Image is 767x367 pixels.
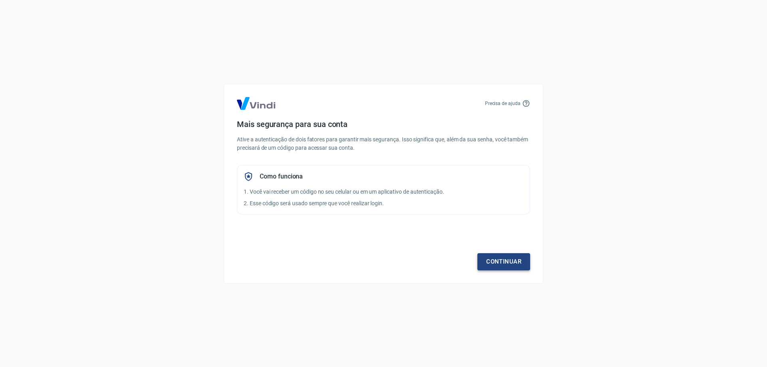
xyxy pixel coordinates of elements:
[477,253,530,270] a: Continuar
[244,199,523,208] p: 2. Esse código será usado sempre que você realizar login.
[237,119,530,129] h4: Mais segurança para sua conta
[237,135,530,152] p: Ative a autenticação de dois fatores para garantir mais segurança. Isso significa que, além da su...
[485,100,521,107] p: Precisa de ajuda
[244,188,523,196] p: 1. Você vai receber um código no seu celular ou em um aplicativo de autenticação.
[237,97,275,110] img: Logo Vind
[260,173,303,181] h5: Como funciona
